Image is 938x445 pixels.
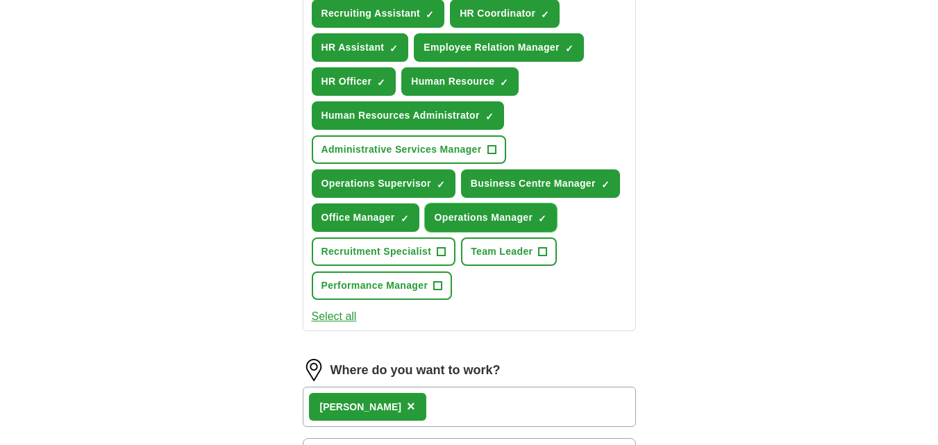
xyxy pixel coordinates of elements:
span: Human Resource [411,74,494,89]
span: ✓ [390,43,398,54]
button: HR Assistant✓ [312,33,409,62]
span: ✓ [538,213,546,224]
span: Office Manager [321,210,395,225]
span: Human Resources Administrator [321,108,480,123]
span: ✓ [565,43,573,54]
button: Select all [312,308,357,325]
div: [PERSON_NAME] [320,400,401,414]
button: HR Officer✓ [312,67,396,96]
img: location.png [303,359,325,381]
button: × [407,396,415,417]
span: Employee Relation Manager [424,40,559,55]
span: ✓ [500,77,508,88]
button: Office Manager✓ [312,203,419,232]
span: Team Leader [471,244,533,259]
button: Administrative Services Manager [312,135,506,164]
span: ✓ [401,213,409,224]
label: Where do you want to work? [330,361,501,380]
button: Recruitment Specialist [312,237,456,266]
span: Business Centre Manager [471,176,596,191]
span: ✓ [377,77,385,88]
span: ✓ [541,9,549,20]
span: ✓ [485,111,494,122]
span: ✓ [437,179,445,190]
button: Human Resource✓ [401,67,519,96]
span: Performance Manager [321,278,428,293]
button: Human Resources Administrator✓ [312,101,504,130]
button: Employee Relation Manager✓ [414,33,583,62]
button: Operations Supervisor✓ [312,169,455,198]
span: HR Coordinator [460,6,535,21]
span: Operations Supervisor [321,176,431,191]
span: Administrative Services Manager [321,142,482,157]
span: Operations Manager [435,210,533,225]
span: ✓ [426,9,434,20]
span: × [407,398,415,414]
span: ✓ [601,179,610,190]
span: Recruiting Assistant [321,6,421,21]
span: HR Assistant [321,40,385,55]
button: Operations Manager✓ [425,203,558,232]
button: Business Centre Manager✓ [461,169,620,198]
span: Recruitment Specialist [321,244,432,259]
button: Performance Manager [312,271,453,300]
span: HR Officer [321,74,372,89]
button: Team Leader [461,237,557,266]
